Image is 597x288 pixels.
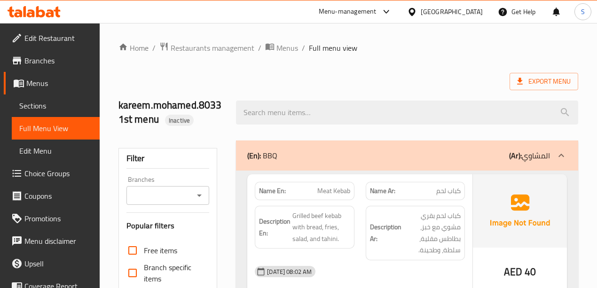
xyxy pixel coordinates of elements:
[259,216,291,239] strong: Description En:
[265,42,298,54] a: Menus
[165,115,194,126] div: Inactive
[118,42,149,54] a: Home
[517,76,571,87] span: Export Menu
[4,27,100,49] a: Edit Restaurant
[403,210,461,256] span: كباب لحم بقري مشوي مع خبز، بطاطس مقلية، سلطة، وطحينة.
[473,174,567,248] img: Ae5nvW7+0k+MAAAAAElFTkSuQmCC
[436,186,461,196] span: كباب لحم
[24,55,92,66] span: Branches
[144,245,177,256] span: Free items
[236,101,578,125] input: search
[4,49,100,72] a: Branches
[19,100,92,111] span: Sections
[319,6,377,17] div: Menu-management
[19,123,92,134] span: Full Menu View
[12,94,100,117] a: Sections
[258,42,261,54] li: /
[263,267,315,276] span: [DATE] 08:02 AM
[4,252,100,275] a: Upsell
[236,140,578,171] div: (En): BBQ(Ar):المشاوي
[4,185,100,207] a: Coupons
[370,221,401,244] strong: Description Ar:
[4,72,100,94] a: Menus
[24,213,92,224] span: Promotions
[581,7,585,17] span: S
[12,117,100,140] a: Full Menu View
[510,73,578,90] span: Export Menu
[24,32,92,44] span: Edit Restaurant
[421,7,483,17] div: [GEOGRAPHIC_DATA]
[247,148,261,163] b: (En):
[19,145,92,156] span: Edit Menu
[4,230,100,252] a: Menu disclaimer
[292,210,350,245] span: Grilled beef kebab with bread, fries, salad, and tahini.
[24,235,92,247] span: Menu disclaimer
[317,186,350,196] span: Meat Kebab
[144,262,202,284] span: Branch specific items
[525,263,536,281] span: 40
[504,263,522,281] span: AED
[171,42,254,54] span: Restaurants management
[118,98,225,126] h2: kareem.mohamed.8033 1st menu
[12,140,100,162] a: Edit Menu
[24,258,92,269] span: Upsell
[276,42,298,54] span: Menus
[370,186,395,196] strong: Name Ar:
[152,42,156,54] li: /
[159,42,254,54] a: Restaurants management
[126,220,210,231] h3: Popular filters
[4,162,100,185] a: Choice Groups
[247,150,277,161] p: BBQ
[26,78,92,89] span: Menus
[24,190,92,202] span: Coupons
[302,42,305,54] li: /
[193,189,206,202] button: Open
[509,148,522,163] b: (Ar):
[118,42,578,54] nav: breadcrumb
[509,150,550,161] p: المشاوي
[4,207,100,230] a: Promotions
[309,42,357,54] span: Full menu view
[165,116,194,125] span: Inactive
[259,186,286,196] strong: Name En:
[24,168,92,179] span: Choice Groups
[126,148,210,169] div: Filter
